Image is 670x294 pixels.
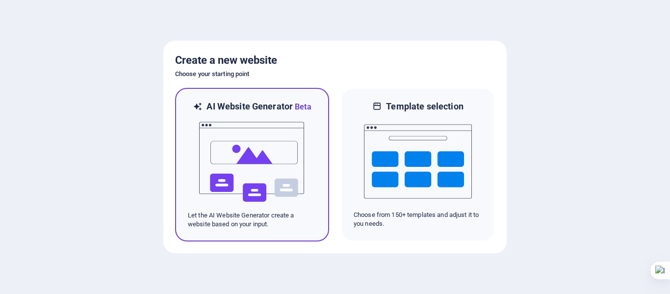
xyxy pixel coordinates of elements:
span: Beta [293,102,311,111]
p: Let the AI Website Generator create a website based on your input. [188,211,316,229]
h6: Template selection [386,101,463,112]
p: Choose from 150+ templates and adjust it to you needs. [354,211,482,228]
img: ai [198,113,306,211]
h6: Choose your starting point [175,68,495,80]
h5: Create a new website [175,53,495,68]
div: Template selectionChoose from 150+ templates and adjust it to you needs. [341,88,495,241]
div: AI Website GeneratorBetaaiLet the AI Website Generator create a website based on your input. [175,88,329,241]
h6: AI Website Generator [206,101,311,113]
